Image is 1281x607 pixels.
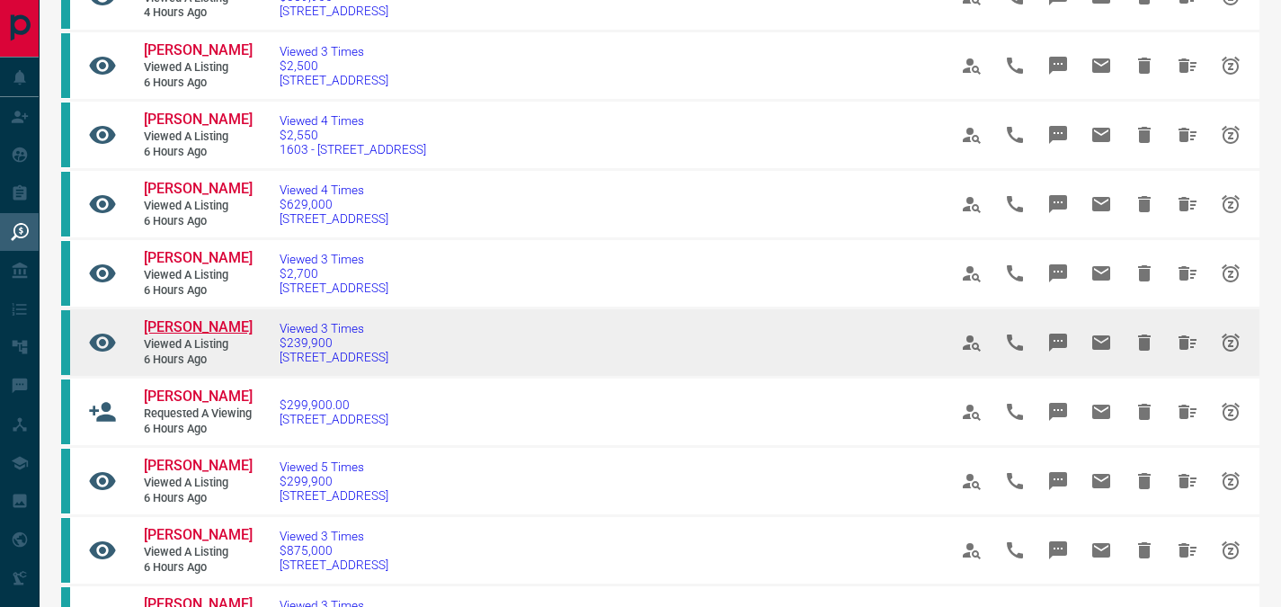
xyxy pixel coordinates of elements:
a: [PERSON_NAME] [144,111,252,129]
span: [PERSON_NAME] [144,457,253,474]
span: Viewed a Listing [144,60,252,76]
span: Hide [1123,183,1166,226]
span: Message [1036,321,1080,364]
span: Viewed 3 Times [280,44,388,58]
span: Message [1036,113,1080,156]
span: Email [1080,321,1123,364]
span: $2,550 [280,128,426,142]
span: Email [1080,390,1123,433]
span: [PERSON_NAME] [144,180,253,197]
span: Hide [1123,44,1166,87]
span: Message [1036,460,1080,503]
span: $299,900 [280,474,388,488]
span: Viewed a Listing [144,337,252,353]
span: 1603 - [STREET_ADDRESS] [280,142,426,156]
span: [PERSON_NAME] [144,249,253,266]
span: Snooze [1209,529,1252,572]
span: Message [1036,529,1080,572]
span: Email [1080,44,1123,87]
a: [PERSON_NAME] [144,526,252,545]
span: Email [1080,252,1123,295]
span: $2,500 [280,58,388,73]
span: View Profile [950,44,993,87]
a: Viewed 3 Times$2,500[STREET_ADDRESS] [280,44,388,87]
a: Viewed 3 Times$2,700[STREET_ADDRESS] [280,252,388,295]
span: Hide All from Cassandra Davidson [1166,183,1209,226]
span: [PERSON_NAME] [144,41,253,58]
span: Hide All from Cassandra Davidson [1166,113,1209,156]
a: Viewed 3 Times$875,000[STREET_ADDRESS] [280,529,388,572]
span: View Profile [950,529,993,572]
span: Message [1036,390,1080,433]
span: View Profile [950,113,993,156]
span: Snooze [1209,113,1252,156]
span: Viewed a Listing [144,268,252,283]
span: [PERSON_NAME] [144,318,253,335]
div: condos.ca [61,172,70,237]
span: Hide All from Cassandra Davidson [1166,44,1209,87]
a: $299,900.00[STREET_ADDRESS] [280,397,388,426]
span: 6 hours ago [144,560,252,576]
span: Call [993,321,1036,364]
span: Viewed 3 Times [280,321,388,335]
span: Hide All from Mary Ethier [1166,390,1209,433]
span: Email [1080,529,1123,572]
span: Email [1080,460,1123,503]
span: $629,000 [280,197,388,211]
span: Viewed 3 Times [280,252,388,266]
span: Hide [1123,321,1166,364]
span: Message [1036,183,1080,226]
span: [STREET_ADDRESS] [280,73,388,87]
span: [PERSON_NAME] [144,526,253,543]
span: 4 hours ago [144,5,252,21]
span: $239,900 [280,335,388,350]
span: 6 hours ago [144,145,252,160]
span: [STREET_ADDRESS] [280,4,388,18]
span: View Profile [950,321,993,364]
span: Viewed a Listing [144,545,252,560]
span: View Profile [950,390,993,433]
span: $2,700 [280,266,388,281]
span: Call [993,44,1036,87]
span: Hide [1123,252,1166,295]
div: condos.ca [61,241,70,306]
span: Requested a Viewing [144,406,252,422]
span: Snooze [1209,183,1252,226]
span: [STREET_ADDRESS] [280,281,388,295]
span: View Profile [950,183,993,226]
span: Viewed a Listing [144,476,252,491]
span: Viewed 4 Times [280,183,388,197]
span: Hide All from Mary Ethier [1166,529,1209,572]
span: 6 hours ago [144,76,252,91]
span: Snooze [1209,44,1252,87]
span: Viewed 5 Times [280,460,388,474]
a: [PERSON_NAME] [144,41,252,60]
span: View Profile [950,252,993,295]
span: Call [993,460,1036,503]
div: condos.ca [61,103,70,167]
div: condos.ca [61,379,70,444]
span: [PERSON_NAME] [144,388,253,405]
span: 6 hours ago [144,214,252,229]
span: [STREET_ADDRESS] [280,558,388,572]
span: Hide [1123,529,1166,572]
span: [STREET_ADDRESS] [280,211,388,226]
span: Message [1036,252,1080,295]
span: 6 hours ago [144,353,252,368]
div: condos.ca [61,310,70,375]
span: Call [993,529,1036,572]
span: Hide All from Cassandra Davidson [1166,252,1209,295]
span: $299,900.00 [280,397,388,412]
span: Hide [1123,460,1166,503]
span: Hide [1123,113,1166,156]
span: [STREET_ADDRESS] [280,488,388,503]
a: [PERSON_NAME] [144,457,252,476]
span: Viewed 4 Times [280,113,426,128]
span: Viewed 3 Times [280,529,388,543]
a: [PERSON_NAME] [144,249,252,268]
span: Viewed a Listing [144,199,252,214]
span: Email [1080,183,1123,226]
span: Snooze [1209,460,1252,503]
span: Snooze [1209,252,1252,295]
span: Hide [1123,390,1166,433]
